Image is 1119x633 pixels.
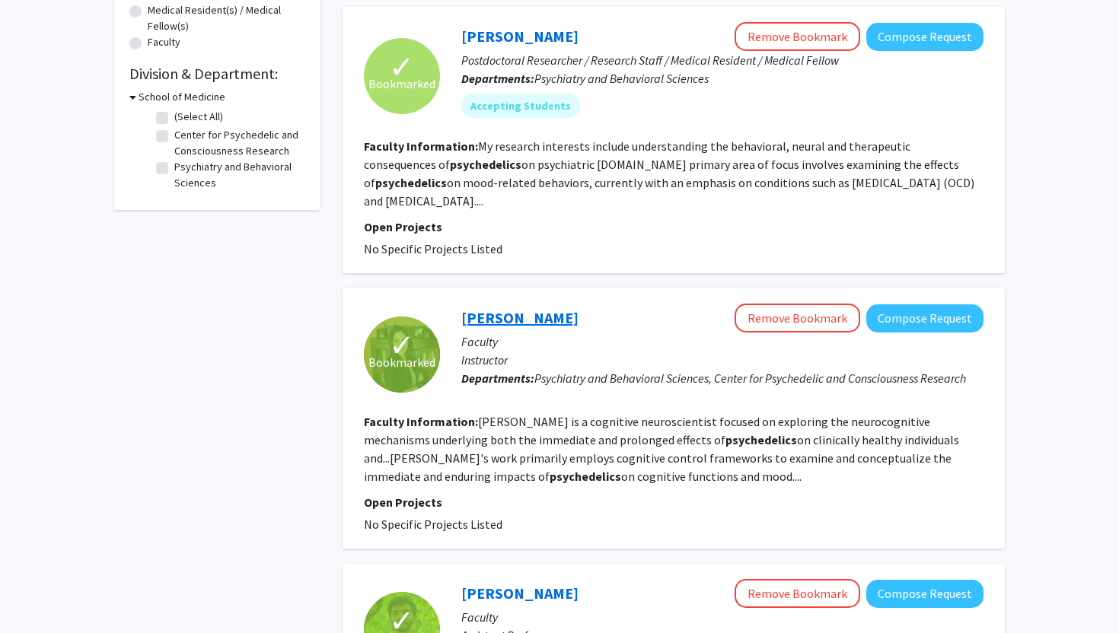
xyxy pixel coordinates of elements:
fg-read-more: [PERSON_NAME] is a cognitive neuroscientist focused on exploring the neurocognitive mechanisms un... [364,414,959,484]
b: Faculty Information: [364,138,478,154]
label: Medical Resident(s) / Medical Fellow(s) [148,2,304,34]
b: psychedelics [550,469,621,484]
span: Bookmarked [368,353,435,371]
span: ✓ [389,338,415,353]
span: No Specific Projects Listed [364,517,502,532]
b: psychedelics [375,175,447,190]
span: Psychiatry and Behavioral Sciences, Center for Psychedelic and Consciousness Research [534,371,966,386]
b: Faculty Information: [364,414,478,429]
button: Remove Bookmark [735,579,860,608]
p: Faculty [461,332,984,351]
b: Departments: [461,371,534,386]
p: Open Projects [364,218,984,236]
label: (Select All) [174,109,223,125]
span: No Specific Projects Listed [364,241,502,256]
a: [PERSON_NAME] [461,27,579,46]
button: Compose Request to Sandeep Nayak [866,580,984,608]
button: Remove Bookmark [735,304,860,332]
a: [PERSON_NAME] [461,584,579,603]
b: psychedelics [450,157,521,172]
p: Faculty [461,608,984,626]
button: Compose Request to Praachi Tiwari [866,23,984,51]
label: Faculty [148,34,180,50]
span: Bookmarked [368,75,435,93]
h2: Division & Department: [129,65,304,83]
iframe: Chat [11,565,65,622]
label: Psychiatry and Behavioral Sciences [174,159,301,191]
button: Remove Bookmark [735,22,860,51]
label: Center for Psychedelic and Consciousness Research [174,127,301,159]
p: Open Projects [364,493,984,511]
span: Psychiatry and Behavioral Sciences [534,71,709,86]
span: ✓ [389,613,415,628]
b: Departments: [461,71,534,86]
mat-chip: Accepting Students [461,94,580,118]
p: Postdoctoral Researcher / Research Staff / Medical Resident / Medical Fellow [461,51,984,69]
a: [PERSON_NAME] [461,308,579,327]
h3: School of Medicine [139,89,225,105]
b: psychedelics [725,432,797,447]
span: ✓ [389,59,415,75]
fg-read-more: My research interests include understanding the behavioral, neural and therapeutic consequences o... [364,138,974,208]
button: Compose Request to Ceyda Sayali [866,304,984,332]
p: Instructor [461,351,984,369]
